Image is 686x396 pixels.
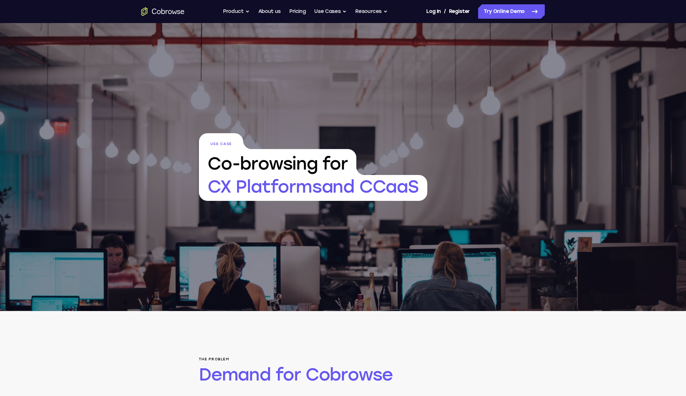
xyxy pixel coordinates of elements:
[199,149,356,175] span: Co-browsing for
[199,363,487,386] h2: Demand for Cobrowse
[199,357,487,361] span: The problem
[258,4,281,19] a: About us
[289,4,306,19] a: Pricing
[449,4,470,19] a: Register
[314,4,347,19] button: Use Cases
[141,7,184,16] a: Go to the home page
[199,133,243,149] span: Use Case
[426,4,441,19] a: Log In
[444,7,446,16] span: /
[322,176,419,197] span: and CCaaS
[355,4,388,19] button: Resources
[478,4,545,19] a: Try Online Demo
[223,4,250,19] button: Product
[199,175,427,201] span: CX Platforms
